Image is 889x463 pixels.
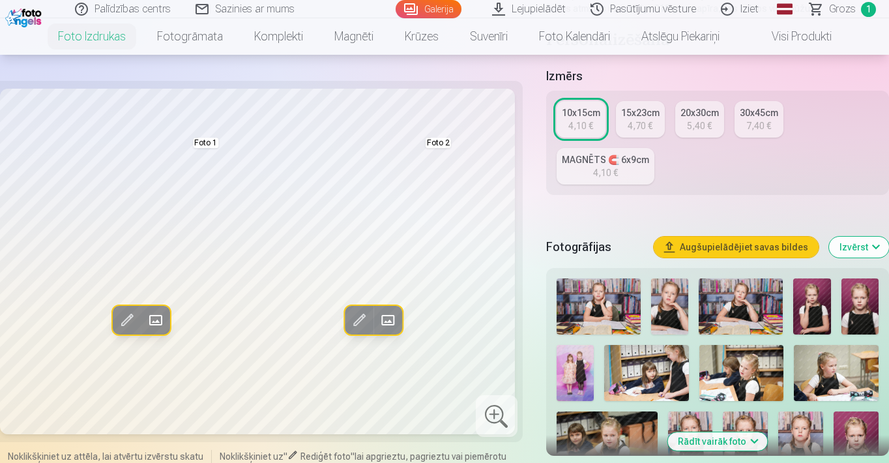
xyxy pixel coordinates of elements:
[593,166,618,179] div: 4,10 €
[141,18,239,55] a: Fotogrāmata
[284,451,287,462] span: "
[389,18,454,55] a: Krūzes
[568,119,593,132] div: 4,10 €
[829,237,889,258] button: Izvērst
[667,432,767,451] button: Rādīt vairāk foto
[654,237,819,258] button: Augšupielādējiet savas bildes
[557,148,654,185] a: MAGNĒTS 🧲 6x9cm4,10 €
[740,106,778,119] div: 30x45cm
[546,67,889,85] h5: Izmērs
[351,451,355,462] span: "
[5,5,45,27] img: /fa1
[746,119,771,132] div: 7,40 €
[562,106,600,119] div: 10x15cm
[675,101,724,138] a: 20x30cm5,40 €
[626,18,735,55] a: Atslēgu piekariņi
[300,451,351,462] span: Rediģēt foto
[239,18,319,55] a: Komplekti
[829,1,856,17] span: Grozs
[8,450,203,463] span: Noklikšķiniet uz attēla, lai atvērtu izvērstu skatu
[621,106,660,119] div: 15x23cm
[861,2,876,17] span: 1
[557,101,605,138] a: 10x15cm4,10 €
[735,101,783,138] a: 30x45cm7,40 €
[220,451,284,462] span: Noklikšķiniet uz
[546,238,643,256] h5: Fotogrāfijas
[319,18,389,55] a: Magnēti
[735,18,847,55] a: Visi produkti
[454,18,523,55] a: Suvenīri
[680,106,719,119] div: 20x30cm
[616,101,665,138] a: 15x23cm4,70 €
[523,18,626,55] a: Foto kalendāri
[562,153,649,166] div: MAGNĒTS 🧲 6x9cm
[42,18,141,55] a: Foto izdrukas
[628,119,652,132] div: 4,70 €
[687,119,712,132] div: 5,40 €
